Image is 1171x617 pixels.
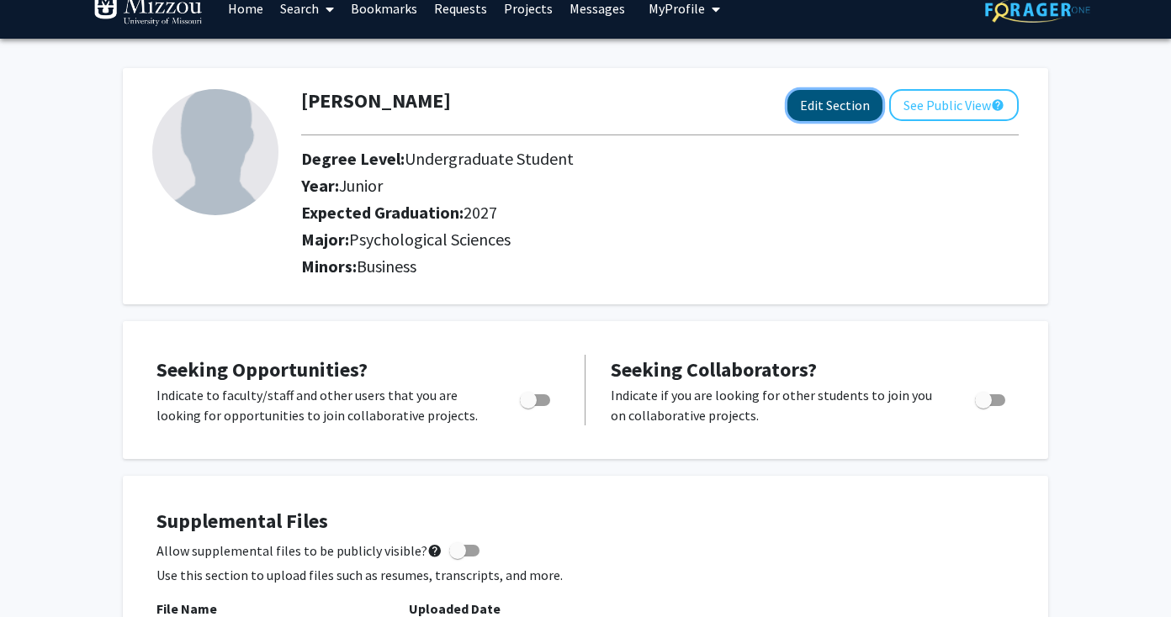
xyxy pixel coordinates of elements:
p: Indicate if you are looking for other students to join you on collaborative projects. [611,385,943,425]
button: See Public View [889,89,1019,121]
h2: Year: [301,176,902,196]
p: Indicate to faculty/staff and other users that you are looking for opportunities to join collabor... [156,385,488,425]
span: Undergraduate Student [405,148,574,169]
button: Edit Section [787,90,882,121]
span: 2027 [464,202,497,223]
span: Seeking Collaborators? [611,356,817,382]
b: File Name [156,600,217,617]
b: Uploaded Date [409,600,501,617]
p: Use this section to upload files such as resumes, transcripts, and more. [156,565,1015,585]
span: Seeking Opportunities? [156,356,368,382]
h1: [PERSON_NAME] [301,89,451,113]
div: Toggle [968,385,1015,410]
span: Allow supplemental files to be publicly visible? [156,541,442,561]
h2: Minors: [301,256,1019,277]
span: Junior [339,175,383,196]
h2: Expected Graduation: [301,203,902,223]
img: Profile Picture [152,89,278,215]
mat-icon: help [427,541,442,561]
iframe: Chat [13,541,72,604]
h4: Supplemental Files [156,509,1015,534]
span: Business [357,256,416,277]
div: Toggle [513,385,559,410]
span: Psychological Sciences [349,229,511,250]
h2: Degree Level: [301,149,902,169]
h2: Major: [301,229,1019,250]
mat-icon: help [991,95,1004,115]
